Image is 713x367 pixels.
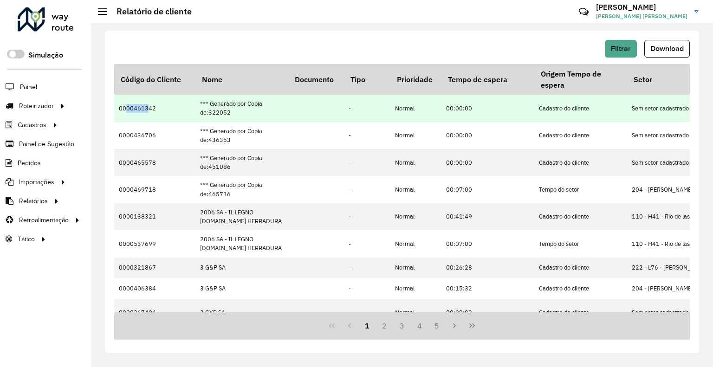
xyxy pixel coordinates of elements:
td: 0000138321 [114,203,195,230]
th: Origem Tempo de espera [534,64,627,95]
td: Cadastro do cliente [534,95,627,122]
td: 00:07:00 [441,176,534,203]
span: Relatórios [19,196,48,206]
th: Tempo de espera [441,64,534,95]
th: Nome [195,64,288,95]
td: - [344,299,390,326]
td: 0000461342 [114,95,195,122]
td: 00:00:00 [441,122,534,149]
button: 1 [358,317,376,335]
button: Filtrar [605,40,637,58]
td: Tempo do setor [534,176,627,203]
td: 0000367494 [114,299,195,326]
td: Normal [390,299,441,326]
td: 0000321867 [114,258,195,278]
button: Next Page [446,317,463,335]
td: - [344,149,390,176]
button: Download [644,40,690,58]
span: Download [650,45,684,52]
td: 0000406384 [114,278,195,299]
th: Documento [288,64,344,95]
td: *** Generado por Copia de:436353 [195,122,288,149]
td: - [344,95,390,122]
td: Cadastro do cliente [534,278,627,299]
td: 00:07:00 [441,230,534,257]
td: 00:26:28 [441,258,534,278]
td: Normal [390,278,441,299]
span: Retroalimentação [19,215,69,225]
h2: Relatório de cliente [107,6,192,17]
span: Painel de Sugestão [19,139,74,149]
h3: [PERSON_NAME] [596,3,687,12]
td: 2006 SA - IL LEGNO [DOMAIN_NAME] HERRADURA [195,203,288,230]
td: *** Generado por Copia de:322052 [195,95,288,122]
td: Normal [390,258,441,278]
td: 0000537699 [114,230,195,257]
td: - [344,258,390,278]
th: Tipo [344,64,390,95]
td: Normal [390,95,441,122]
td: 0000465578 [114,149,195,176]
td: 00:00:00 [441,299,534,326]
td: - [344,278,390,299]
td: - [344,122,390,149]
td: Normal [390,122,441,149]
td: 3 GYP SA [195,299,288,326]
span: Tático [18,234,35,244]
span: Painel [20,82,37,92]
td: 3 G&P SA [195,278,288,299]
span: Roteirizador [19,101,54,111]
button: 3 [393,317,411,335]
span: Filtrar [611,45,631,52]
button: 2 [376,317,393,335]
td: Cadastro do cliente [534,258,627,278]
th: Prioridade [390,64,441,95]
span: Importações [19,177,54,187]
td: 00:41:49 [441,203,534,230]
td: Cadastro do cliente [534,122,627,149]
span: Pedidos [18,158,41,168]
a: Contato Rápido [574,2,594,22]
td: Normal [390,149,441,176]
td: - [344,203,390,230]
button: 5 [428,317,446,335]
span: [PERSON_NAME] [PERSON_NAME] [596,12,687,20]
button: 4 [411,317,428,335]
td: 3 G&P SA [195,258,288,278]
td: 0000436706 [114,122,195,149]
td: 0000469718 [114,176,195,203]
td: Cadastro do cliente [534,149,627,176]
td: - [344,176,390,203]
td: Normal [390,203,441,230]
th: Código do Cliente [114,64,195,95]
td: Normal [390,176,441,203]
td: 00:00:00 [441,149,534,176]
td: Normal [390,230,441,257]
button: Last Page [463,317,481,335]
td: Tempo do setor [534,230,627,257]
td: Cadastro do cliente [534,299,627,326]
td: Cadastro do cliente [534,203,627,230]
td: 2006 SA - IL LEGNO [DOMAIN_NAME] HERRADURA [195,230,288,257]
td: *** Generado por Copia de:465716 [195,176,288,203]
td: 00:15:32 [441,278,534,299]
span: Cadastros [18,120,46,130]
label: Simulação [28,50,63,61]
td: *** Generado por Copia de:451086 [195,149,288,176]
td: - [344,230,390,257]
td: 00:00:00 [441,95,534,122]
